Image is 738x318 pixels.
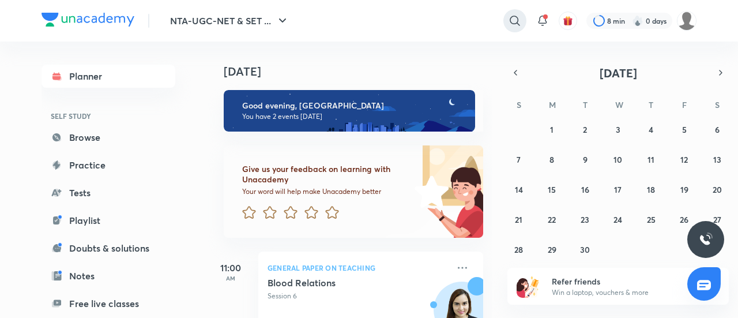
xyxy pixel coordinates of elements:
[208,275,254,282] p: AM
[675,180,694,199] button: September 19, 2025
[647,184,655,195] abbr: September 18, 2025
[42,126,175,149] a: Browse
[708,180,726,199] button: September 20, 2025
[708,120,726,139] button: September 6, 2025
[576,120,594,139] button: September 2, 2025
[649,99,653,110] abbr: Thursday
[242,164,411,185] h6: Give us your feedback on learning with Unacademy
[583,124,587,135] abbr: September 2, 2025
[682,124,687,135] abbr: September 5, 2025
[680,154,688,165] abbr: September 12, 2025
[517,154,521,165] abbr: September 7, 2025
[549,99,556,110] abbr: Monday
[42,264,175,287] a: Notes
[510,180,528,199] button: September 14, 2025
[543,150,561,169] button: September 8, 2025
[613,214,622,225] abbr: September 24, 2025
[552,275,694,287] h6: Refer friends
[42,13,134,29] a: Company Logo
[675,150,694,169] button: September 12, 2025
[715,124,720,135] abbr: September 6, 2025
[42,209,175,232] a: Playlist
[609,150,627,169] button: September 10, 2025
[583,99,588,110] abbr: Tuesday
[517,275,540,298] img: referral
[675,120,694,139] button: September 5, 2025
[543,180,561,199] button: September 15, 2025
[548,244,556,255] abbr: September 29, 2025
[642,210,660,229] button: September 25, 2025
[559,12,577,30] button: avatar
[583,154,588,165] abbr: September 9, 2025
[543,210,561,229] button: September 22, 2025
[581,214,589,225] abbr: September 23, 2025
[515,184,523,195] abbr: September 14, 2025
[699,233,713,246] img: ttu
[576,150,594,169] button: September 9, 2025
[42,106,175,126] h6: SELF STUDY
[515,214,522,225] abbr: September 21, 2025
[613,154,622,165] abbr: September 10, 2025
[543,240,561,259] button: September 29, 2025
[163,9,296,32] button: NTA-UGC-NET & SET ...
[642,150,660,169] button: September 11, 2025
[609,120,627,139] button: September 3, 2025
[713,214,721,225] abbr: September 27, 2025
[715,99,720,110] abbr: Saturday
[543,120,561,139] button: September 1, 2025
[576,210,594,229] button: September 23, 2025
[510,150,528,169] button: September 7, 2025
[514,244,523,255] abbr: September 28, 2025
[42,154,175,177] a: Practice
[682,99,687,110] abbr: Friday
[680,214,688,225] abbr: September 26, 2025
[615,99,623,110] abbr: Wednesday
[268,291,449,301] p: Session 6
[675,210,694,229] button: September 26, 2025
[609,180,627,199] button: September 17, 2025
[616,124,620,135] abbr: September 3, 2025
[208,261,254,275] h5: 11:00
[563,16,573,26] img: avatar
[576,180,594,199] button: September 16, 2025
[708,210,726,229] button: September 27, 2025
[242,112,465,121] p: You have 2 events [DATE]
[42,237,175,260] a: Doubts & solutions
[647,214,656,225] abbr: September 25, 2025
[510,240,528,259] button: September 28, 2025
[708,150,726,169] button: September 13, 2025
[647,154,654,165] abbr: September 11, 2025
[580,244,590,255] abbr: September 30, 2025
[614,184,622,195] abbr: September 17, 2025
[642,120,660,139] button: September 4, 2025
[642,180,660,199] button: September 18, 2025
[632,15,643,27] img: streak
[524,65,713,81] button: [DATE]
[581,184,589,195] abbr: September 16, 2025
[42,13,134,27] img: Company Logo
[510,210,528,229] button: September 21, 2025
[242,100,465,111] h6: Good evening, [GEOGRAPHIC_DATA]
[549,154,554,165] abbr: September 8, 2025
[609,210,627,229] button: September 24, 2025
[552,287,694,298] p: Win a laptop, vouchers & more
[42,181,175,204] a: Tests
[517,99,521,110] abbr: Sunday
[649,124,653,135] abbr: September 4, 2025
[550,124,553,135] abbr: September 1, 2025
[713,154,721,165] abbr: September 13, 2025
[242,187,411,196] p: Your word will help make Unacademy better
[548,214,556,225] abbr: September 22, 2025
[576,240,594,259] button: September 30, 2025
[268,277,411,289] h5: Blood Relations
[548,184,556,195] abbr: September 15, 2025
[680,184,688,195] abbr: September 19, 2025
[42,65,175,88] a: Planner
[224,90,475,132] img: evening
[375,145,483,238] img: feedback_image
[224,65,495,78] h4: [DATE]
[42,292,175,315] a: Free live classes
[677,11,696,31] img: Baani khurana
[600,65,637,81] span: [DATE]
[713,184,722,195] abbr: September 20, 2025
